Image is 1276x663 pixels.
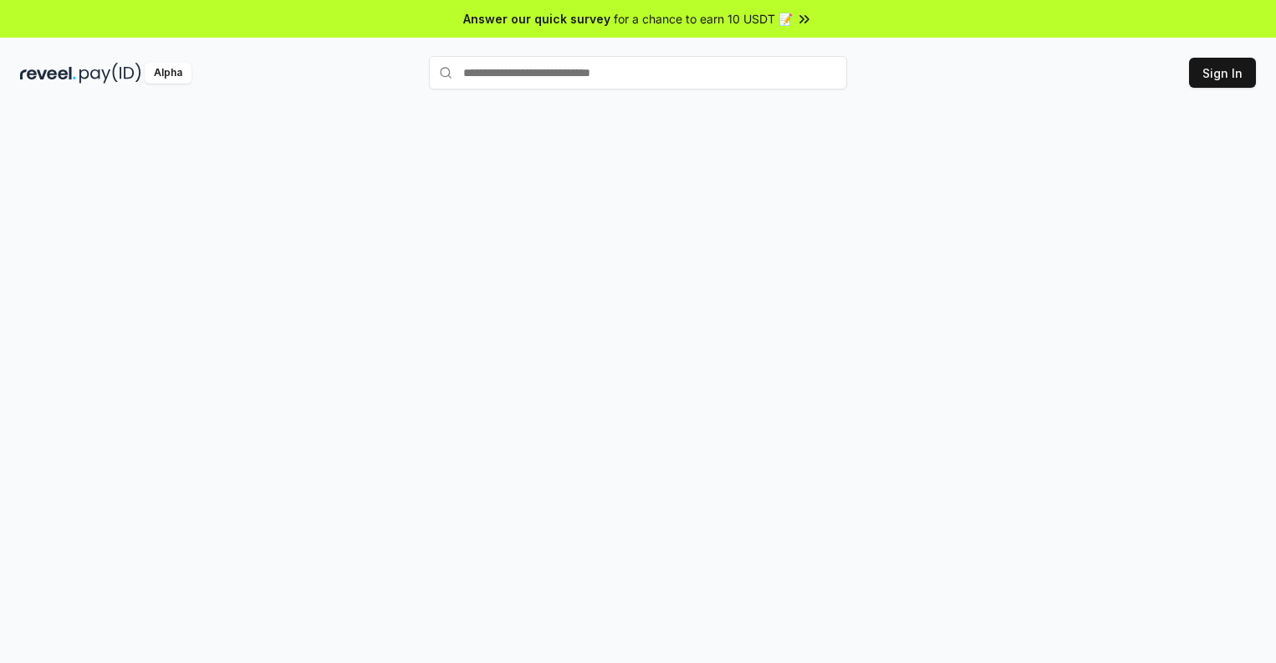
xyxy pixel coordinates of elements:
[145,63,191,84] div: Alpha
[1189,58,1256,88] button: Sign In
[463,10,610,28] span: Answer our quick survey
[20,63,76,84] img: reveel_dark
[614,10,793,28] span: for a chance to earn 10 USDT 📝
[79,63,141,84] img: pay_id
